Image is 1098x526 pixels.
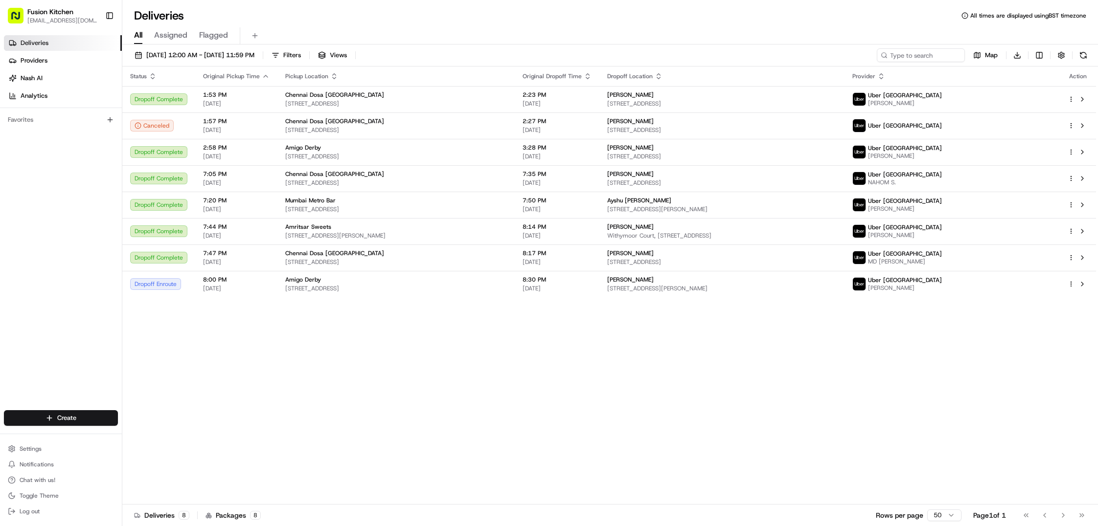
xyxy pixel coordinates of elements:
[4,88,122,104] a: Analytics
[853,198,866,211] img: uber-new-logo.jpeg
[853,251,866,264] img: uber-new-logo.jpeg
[4,4,101,27] button: Fusion Kitchen[EMAIL_ADDRESS][DOMAIN_NAME]
[130,48,259,62] button: [DATE] 12:00 AM - [DATE] 11:59 PM
[203,144,270,152] span: 2:58 PM
[4,410,118,426] button: Create
[853,278,866,290] img: uber-new-logo.jpeg
[868,178,942,186] span: NAHOM S.
[20,445,42,453] span: Settings
[203,179,270,187] span: [DATE]
[868,171,942,178] span: Uber [GEOGRAPHIC_DATA]
[607,197,671,204] span: Ayshu [PERSON_NAME]
[206,510,261,520] div: Packages
[285,117,384,125] span: Chennai Dosa [GEOGRAPHIC_DATA]
[523,100,592,108] span: [DATE]
[4,458,118,471] button: Notifications
[868,231,942,239] span: [PERSON_NAME]
[20,476,55,484] span: Chat with us!
[523,276,592,284] span: 8:30 PM
[285,170,384,178] span: Chennai Dosa [GEOGRAPHIC_DATA]
[130,72,147,80] span: Status
[250,511,261,520] div: 8
[285,179,507,187] span: [STREET_ADDRESS]
[267,48,305,62] button: Filters
[203,126,270,134] span: [DATE]
[199,29,228,41] span: Flagged
[969,48,1002,62] button: Map
[523,126,592,134] span: [DATE]
[1068,72,1088,80] div: Action
[314,48,351,62] button: Views
[4,53,122,68] a: Providers
[607,153,837,160] span: [STREET_ADDRESS]
[27,7,73,17] button: Fusion Kitchen
[868,205,942,213] span: [PERSON_NAME]
[20,507,40,515] span: Log out
[868,197,942,205] span: Uber [GEOGRAPHIC_DATA]
[607,258,837,266] span: [STREET_ADDRESS]
[21,56,47,65] span: Providers
[285,197,336,204] span: Mumbai Metro Bar
[285,258,507,266] span: [STREET_ADDRESS]
[154,29,187,41] span: Assigned
[20,460,54,468] span: Notifications
[868,276,942,284] span: Uber [GEOGRAPHIC_DATA]
[985,51,998,60] span: Map
[285,205,507,213] span: [STREET_ADDRESS]
[607,126,837,134] span: [STREET_ADDRESS]
[868,122,942,130] span: Uber [GEOGRAPHIC_DATA]
[4,489,118,503] button: Toggle Theme
[607,117,654,125] span: [PERSON_NAME]
[283,51,301,60] span: Filters
[853,93,866,106] img: uber-new-logo.jpeg
[607,205,837,213] span: [STREET_ADDRESS][PERSON_NAME]
[607,72,653,80] span: Dropoff Location
[607,223,654,231] span: [PERSON_NAME]
[4,35,122,51] a: Deliveries
[130,120,174,131] button: Canceled
[868,99,942,107] span: [PERSON_NAME]
[523,223,592,231] span: 8:14 PM
[285,91,384,99] span: Chennai Dosa [GEOGRAPHIC_DATA]
[203,249,270,257] span: 7:47 PM
[146,51,254,60] span: [DATE] 12:00 AM - [DATE] 11:59 PM
[523,285,592,292] span: [DATE]
[203,170,270,178] span: 7:05 PM
[20,492,59,500] span: Toggle Theme
[134,510,189,520] div: Deliveries
[607,285,837,292] span: [STREET_ADDRESS][PERSON_NAME]
[4,442,118,456] button: Settings
[285,100,507,108] span: [STREET_ADDRESS]
[285,144,321,152] span: Amigo Derby
[523,117,592,125] span: 2:27 PM
[21,39,48,47] span: Deliveries
[523,249,592,257] span: 8:17 PM
[607,232,837,240] span: Withymoor Court, [STREET_ADDRESS]
[1076,48,1090,62] button: Refresh
[203,223,270,231] span: 7:44 PM
[523,170,592,178] span: 7:35 PM
[523,153,592,160] span: [DATE]
[523,232,592,240] span: [DATE]
[868,223,942,231] span: Uber [GEOGRAPHIC_DATA]
[203,285,270,292] span: [DATE]
[21,91,47,100] span: Analytics
[523,144,592,152] span: 3:28 PM
[607,144,654,152] span: [PERSON_NAME]
[868,152,942,160] span: [PERSON_NAME]
[876,510,923,520] p: Rows per page
[4,504,118,518] button: Log out
[4,112,118,128] div: Favorites
[27,17,97,24] button: [EMAIL_ADDRESS][DOMAIN_NAME]
[285,126,507,134] span: [STREET_ADDRESS]
[203,197,270,204] span: 7:20 PM
[57,414,76,422] span: Create
[607,170,654,178] span: [PERSON_NAME]
[4,473,118,487] button: Chat with us!
[607,91,654,99] span: [PERSON_NAME]
[285,249,384,257] span: Chennai Dosa [GEOGRAPHIC_DATA]
[203,232,270,240] span: [DATE]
